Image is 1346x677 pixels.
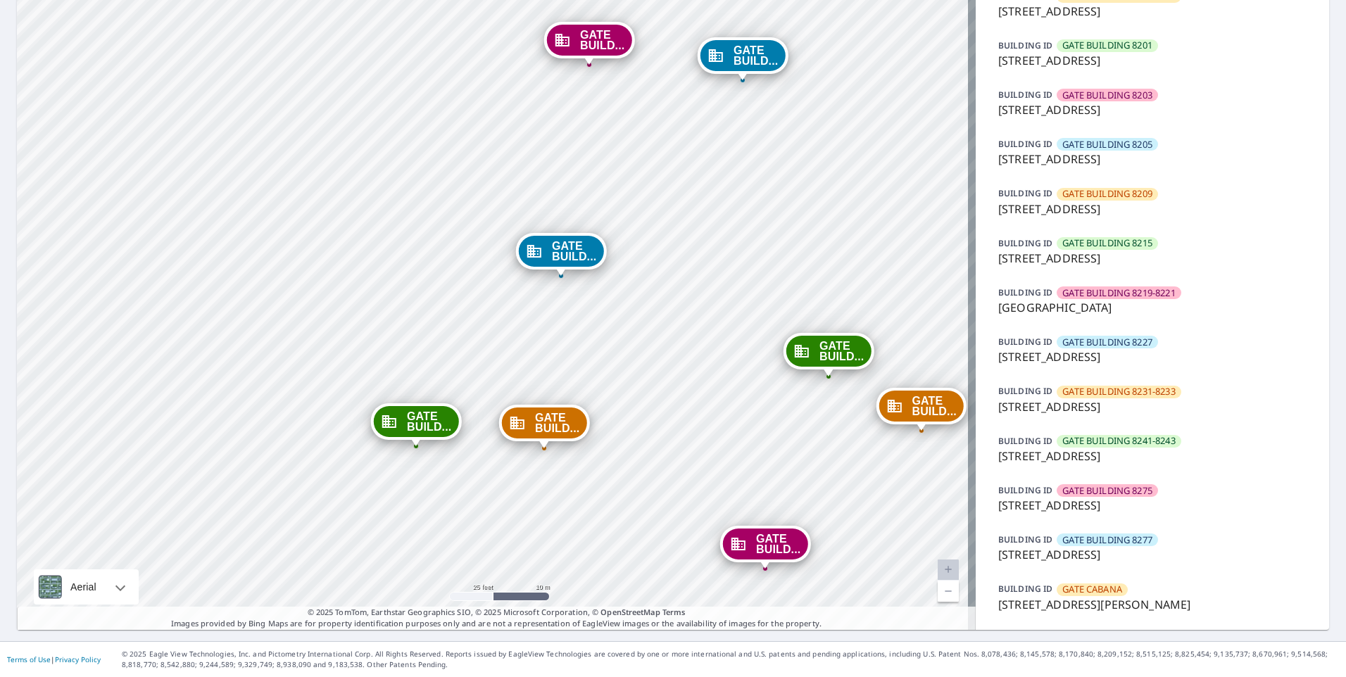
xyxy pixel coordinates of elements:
[819,341,864,362] span: GATE BUILD...
[66,569,101,605] div: Aerial
[55,654,101,664] a: Privacy Policy
[998,435,1052,447] p: BUILDING ID
[1062,187,1152,201] span: GATE BUILDING 8209
[784,333,874,377] div: Dropped pin, building GATE BUILDING 8215, Commercial property, 8215 Southwestern Blvd Dallas, TX ...
[938,581,959,602] a: Current Level 20, Zoom Out
[499,405,589,448] div: Dropped pin, building GATE BUILDING 8231-8233, Commercial property, 8233 Southwestern Blvd Dallas...
[998,187,1052,199] p: BUILDING ID
[998,596,1307,613] p: [STREET_ADDRESS][PERSON_NAME]
[308,607,686,619] span: © 2025 TomTom, Earthstar Geographics SIO, © 2025 Microsoft Corporation, ©
[407,411,451,432] span: GATE BUILD...
[1062,286,1175,300] span: GATE BUILDING 8219-8221
[998,546,1307,563] p: [STREET_ADDRESS]
[998,52,1307,69] p: [STREET_ADDRESS]
[876,388,966,431] div: Dropped pin, building GATE BUILDING 8209, Commercial property, 8209 Southwestern Blvd Dallas, TX ...
[535,412,579,434] span: GATE BUILD...
[34,569,139,605] div: Aerial
[1062,533,1152,547] span: GATE BUILDING 8277
[998,201,1307,217] p: [STREET_ADDRESS]
[1062,336,1152,349] span: GATE BUILDING 8227
[544,22,634,65] div: Dropped pin, building GATE BUILDING 8275, Commercial property, 8275 Southwestern Blvd Dallas, TX ...
[998,89,1052,101] p: BUILDING ID
[1062,39,1152,52] span: GATE BUILDING 8201
[371,403,461,447] div: Dropped pin, building GATE BUILDING 8241-8243, Commercial property, 8241 Southwestern Blvd Dallas...
[912,396,956,417] span: GATE BUILD...
[552,241,596,262] span: GATE BUILD...
[998,299,1307,316] p: [GEOGRAPHIC_DATA]
[7,654,51,664] a: Terms of Use
[698,37,788,81] div: Dropped pin, building GATE BUILDING 8277, Commercial property, 8277 Southwestern Blvd Dallas, TX ...
[998,533,1052,545] p: BUILDING ID
[1062,583,1122,596] span: GATE CABANA
[1062,385,1175,398] span: GATE BUILDING 8231-8233
[122,649,1339,670] p: © 2025 Eagle View Technologies, Inc. and Pictometry International Corp. All Rights Reserved. Repo...
[1062,138,1152,151] span: GATE BUILDING 8205
[998,286,1052,298] p: BUILDING ID
[7,655,101,664] p: |
[938,559,959,581] a: Current Level 20, Zoom In Disabled
[516,233,606,277] div: Dropped pin, building GATE BUILDING 8227, Commercial property, 8227 Southwestern Blvd Dallas, TX ...
[662,607,686,617] a: Terms
[998,101,1307,118] p: [STREET_ADDRESS]
[998,348,1307,365] p: [STREET_ADDRESS]
[998,138,1052,150] p: BUILDING ID
[17,607,976,630] p: Images provided by Bing Maps are for property identification purposes only and are not a represen...
[1062,484,1152,498] span: GATE BUILDING 8275
[1062,434,1175,448] span: GATE BUILDING 8241-8243
[720,526,810,569] div: Dropped pin, building GATE BUILDING 8219-8221, Commercial property, 8221 Southwestern Blvd Dallas...
[734,45,778,66] span: GATE BUILD...
[1062,236,1152,250] span: GATE BUILDING 8215
[998,3,1307,20] p: [STREET_ADDRESS]
[998,448,1307,464] p: [STREET_ADDRESS]
[998,583,1052,595] p: BUILDING ID
[600,607,660,617] a: OpenStreetMap
[998,250,1307,267] p: [STREET_ADDRESS]
[998,484,1052,496] p: BUILDING ID
[998,151,1307,167] p: [STREET_ADDRESS]
[580,30,624,51] span: GATE BUILD...
[1062,89,1152,102] span: GATE BUILDING 8203
[998,39,1052,51] p: BUILDING ID
[998,336,1052,348] p: BUILDING ID
[998,385,1052,397] p: BUILDING ID
[998,237,1052,249] p: BUILDING ID
[756,533,800,555] span: GATE BUILD...
[998,497,1307,514] p: [STREET_ADDRESS]
[998,398,1307,415] p: [STREET_ADDRESS]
